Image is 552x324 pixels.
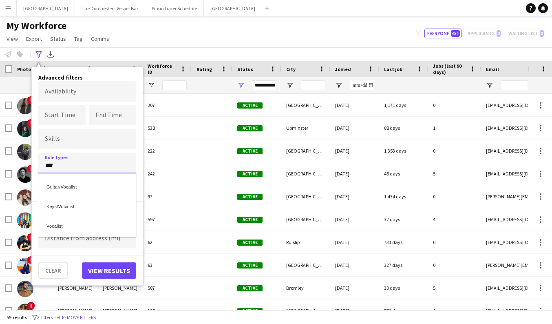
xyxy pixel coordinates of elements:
[17,0,75,16] button: [GEOGRAPHIC_DATA]
[38,262,68,279] button: Clear
[82,262,136,279] button: View results
[75,0,145,16] button: The Dorchester - Vesper Bar
[37,314,60,320] span: 2 filters set
[38,195,136,215] div: Keys/Vocalist
[38,215,136,235] div: Vocalist
[60,313,97,322] button: Remove filters
[204,0,262,16] button: [GEOGRAPHIC_DATA]
[145,0,204,16] button: Piano Tuner Schedule
[38,176,136,195] div: Guitar/Vocalist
